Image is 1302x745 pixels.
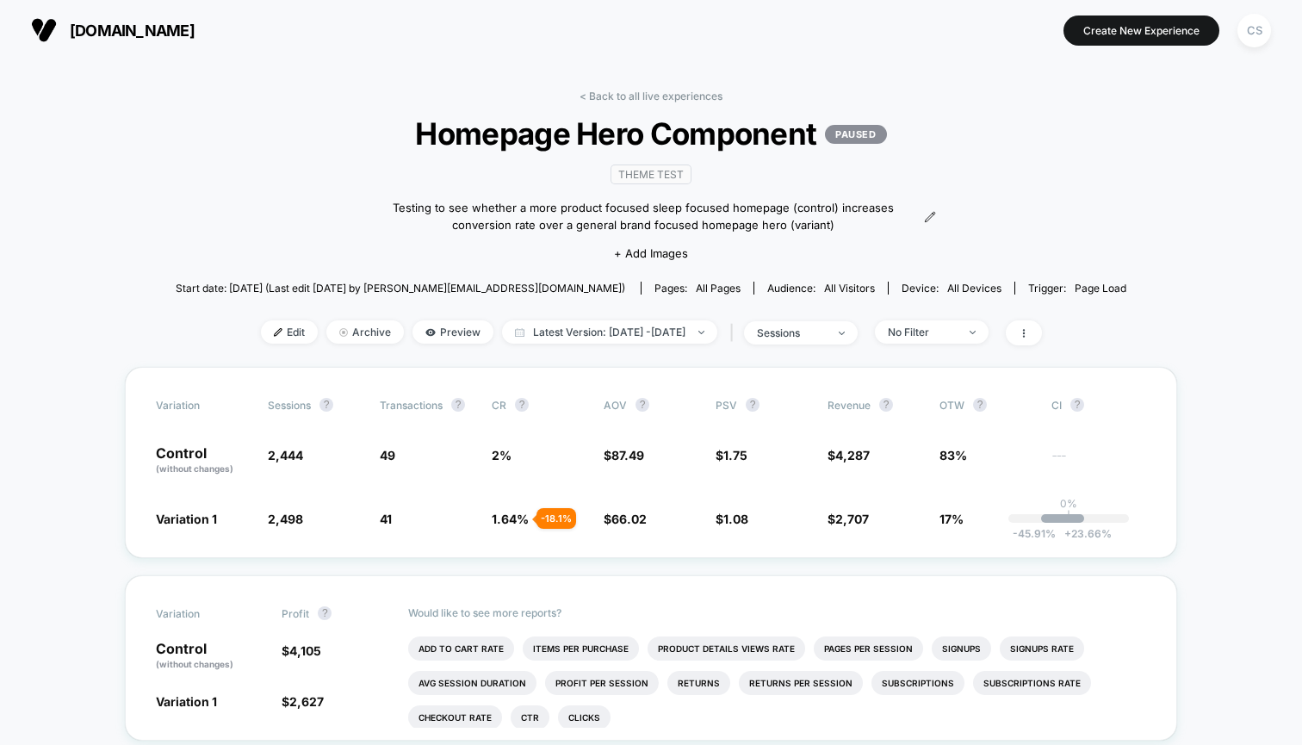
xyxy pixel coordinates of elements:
span: 2,707 [835,512,869,526]
li: Signups Rate [1000,636,1084,661]
span: $ [716,512,748,526]
span: $ [604,448,644,463]
span: (without changes) [156,659,233,669]
span: --- [1051,450,1146,475]
button: ? [319,398,333,412]
span: 1.08 [723,512,748,526]
span: + Add Images [614,246,688,260]
img: edit [274,328,282,337]
li: Avg Session Duration [408,671,536,695]
button: ? [635,398,649,412]
span: Preview [412,320,493,344]
span: PSV [716,399,737,412]
li: Add To Cart Rate [408,636,514,661]
span: CI [1051,398,1146,412]
span: (without changes) [156,463,233,474]
span: $ [282,694,324,709]
div: No Filter [888,326,957,338]
span: 1.75 [723,448,747,463]
span: 4,105 [289,643,321,658]
div: sessions [757,326,826,339]
img: end [698,331,704,334]
p: PAUSED [825,125,886,144]
a: < Back to all live experiences [580,90,722,102]
span: OTW [939,398,1034,412]
button: ? [746,398,759,412]
span: $ [282,643,321,658]
button: Create New Experience [1063,16,1219,46]
button: ? [318,606,332,620]
span: Variation [156,398,251,412]
span: Latest Version: [DATE] - [DATE] [502,320,717,344]
span: 41 [380,512,392,526]
span: All Visitors [824,282,875,295]
span: [DOMAIN_NAME] [70,22,195,40]
button: ? [515,398,529,412]
span: Testing to see whether a more product focused sleep focused homepage (control) increases conversi... [366,200,920,233]
span: Device: [888,282,1014,295]
span: $ [828,512,869,526]
button: [DOMAIN_NAME] [26,16,200,44]
li: Returns [667,671,730,695]
span: 2 % [492,448,512,463]
img: end [970,331,976,334]
button: ? [973,398,987,412]
span: Edit [261,320,318,344]
button: ? [879,398,893,412]
li: Clicks [558,705,611,729]
span: Sessions [268,399,311,412]
img: Visually logo [31,17,57,43]
span: 83% [939,448,967,463]
li: Profit Per Session [545,671,659,695]
span: all pages [696,282,741,295]
span: Archive [326,320,404,344]
div: Trigger: [1028,282,1126,295]
span: Theme Test [611,165,691,184]
button: ? [1070,398,1084,412]
li: Product Details Views Rate [648,636,805,661]
span: Transactions [380,399,443,412]
span: Revenue [828,399,871,412]
span: $ [716,448,747,463]
button: CS [1232,13,1276,48]
span: 2,444 [268,448,303,463]
span: Variation 1 [156,694,217,709]
span: 17% [939,512,964,526]
span: 23.66 % [1056,527,1112,540]
span: 87.49 [611,448,644,463]
span: Profit [282,607,309,620]
span: 2,498 [268,512,303,526]
span: 66.02 [611,512,647,526]
div: Audience: [767,282,875,295]
img: end [339,328,348,337]
span: $ [604,512,647,526]
span: Start date: [DATE] (Last edit [DATE] by [PERSON_NAME][EMAIL_ADDRESS][DOMAIN_NAME]) [176,282,625,295]
span: + [1064,527,1071,540]
img: end [839,332,845,335]
span: | [726,320,744,345]
span: 1.64 % [492,512,529,526]
p: Control [156,642,264,671]
div: Pages: [654,282,741,295]
span: 49 [380,448,395,463]
span: $ [828,448,870,463]
li: Signups [932,636,991,661]
button: ? [451,398,465,412]
li: Pages Per Session [814,636,923,661]
span: 4,287 [835,448,870,463]
span: Variation [156,606,251,620]
p: Would like to see more reports? [408,606,1147,619]
span: -45.91 % [1013,527,1056,540]
span: Homepage Hero Component [223,115,1078,152]
span: all devices [947,282,1001,295]
div: - 18.1 % [536,508,576,529]
p: Control [156,446,251,475]
li: Returns Per Session [739,671,863,695]
p: | [1067,510,1070,523]
li: Subscriptions [871,671,964,695]
span: AOV [604,399,627,412]
li: Ctr [511,705,549,729]
span: 2,627 [289,694,324,709]
li: Checkout Rate [408,705,502,729]
span: Page Load [1075,282,1126,295]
